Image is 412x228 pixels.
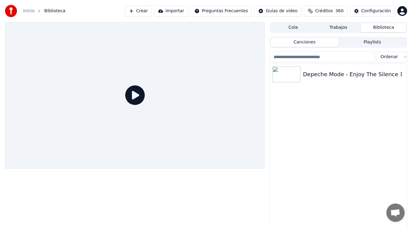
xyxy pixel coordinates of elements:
button: Crear [125,6,152,17]
button: Preguntas Frecuentes [191,6,252,17]
div: Depeche Mode - Enjoy The Silence [303,70,398,79]
img: youka [5,5,17,17]
button: Cola [271,23,316,32]
button: Importar [154,6,188,17]
button: Trabajos [316,23,361,32]
button: Playlists [338,38,406,47]
button: Guías de video [254,6,301,17]
span: Créditos [315,8,333,14]
span: Biblioteca [44,8,65,14]
a: Inicio [23,8,35,14]
button: Configuración [350,6,395,17]
span: Ordenar [381,54,398,60]
button: Créditos360 [304,6,348,17]
nav: breadcrumb [23,8,65,14]
span: 360 [335,8,344,14]
button: Biblioteca [361,23,406,32]
div: Configuración [361,8,391,14]
button: Canciones [271,38,338,47]
div: Chat abierto [386,204,405,222]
